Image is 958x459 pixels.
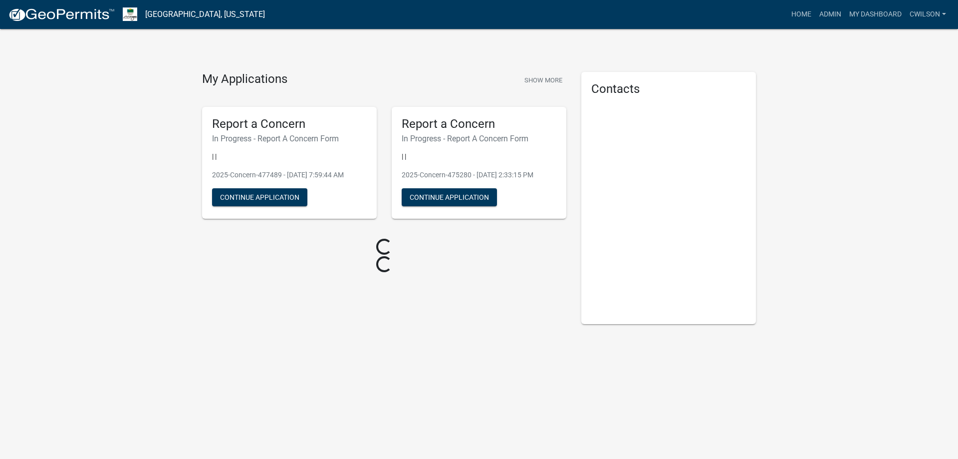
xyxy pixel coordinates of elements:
[787,5,815,24] a: Home
[402,134,556,143] h6: In Progress - Report A Concern Form
[520,72,566,88] button: Show More
[212,117,367,131] h5: Report a Concern
[906,5,950,24] a: cwilson
[815,5,845,24] a: Admin
[212,170,367,180] p: 2025-Concern-477489 - [DATE] 7:59:44 AM
[212,151,367,162] p: | |
[402,151,556,162] p: | |
[402,170,556,180] p: 2025-Concern-475280 - [DATE] 2:33:15 PM
[123,7,137,21] img: Morgan County, Indiana
[845,5,906,24] a: My Dashboard
[202,72,287,87] h4: My Applications
[402,117,556,131] h5: Report a Concern
[145,6,265,23] a: [GEOGRAPHIC_DATA], [US_STATE]
[212,134,367,143] h6: In Progress - Report A Concern Form
[402,188,497,206] button: Continue Application
[591,82,746,96] h5: Contacts
[212,188,307,206] button: Continue Application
